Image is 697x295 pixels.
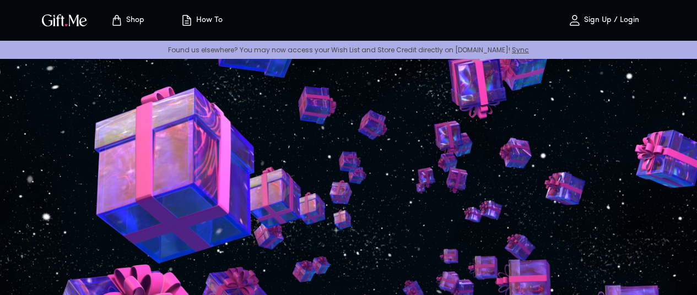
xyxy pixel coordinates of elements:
p: Sign Up / Login [581,16,639,25]
a: Sync [512,45,529,54]
p: Shop [123,16,144,25]
button: Sign Up / Login [548,3,658,38]
button: How To [171,3,231,38]
p: Found us elsewhere? You may now access your Wish List and Store Credit directly on [DOMAIN_NAME]! [9,45,688,54]
img: GiftMe Logo [40,12,89,28]
p: How To [193,16,223,25]
button: Store page [97,3,158,38]
img: how-to.svg [180,14,193,27]
button: GiftMe Logo [39,14,90,27]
